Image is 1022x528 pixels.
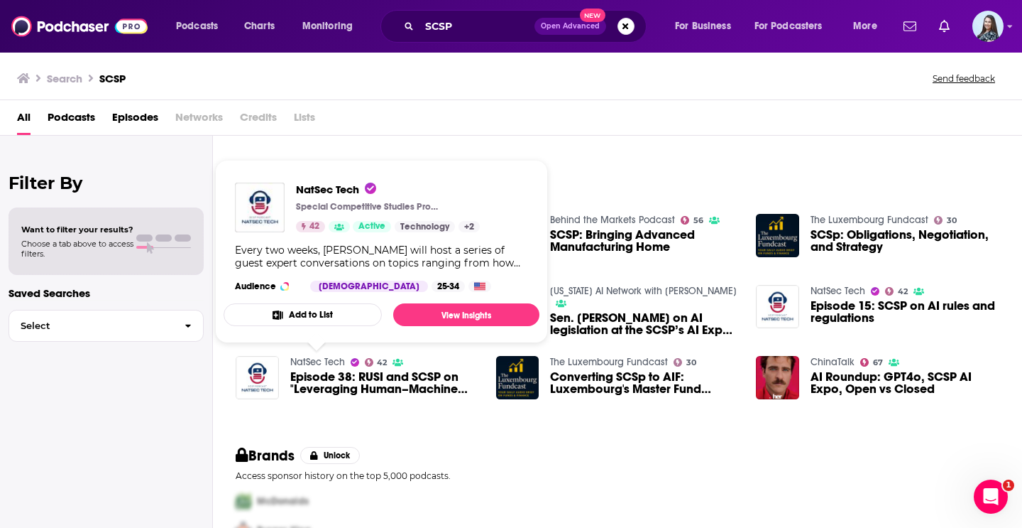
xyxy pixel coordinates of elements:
a: The Luxembourg Fundcast [811,214,928,226]
a: The Luxembourg Fundcast [550,356,668,368]
span: 56 [693,217,703,224]
a: Episodes [112,106,158,135]
button: Open AdvancedNew [534,18,606,35]
span: 30 [947,217,957,224]
div: Every two weeks, [PERSON_NAME] will host a series of guest expert conversations on topics ranging... [235,244,528,269]
a: 30 [674,358,696,367]
a: NatSec Tech [811,285,865,297]
span: 30 [686,360,696,366]
a: Podcasts [48,106,95,135]
a: 56 [681,216,703,225]
span: 42 [309,220,319,234]
button: Show profile menu [972,11,1004,42]
span: Active [358,220,385,234]
span: 42 [377,360,387,366]
p: Special Competitive Studies Project - SCSP [296,201,438,212]
img: User Profile [972,11,1004,42]
a: NatSec Tech [296,183,480,196]
img: Converting SCSp to AIF: Luxembourg's Master Fund Approach [496,356,539,399]
a: Episode 15: SCSP on AI rules and regulations [811,300,999,324]
span: Open Advanced [541,23,600,30]
span: For Podcasters [754,16,823,36]
a: Behind the Markets Podcast [550,214,675,226]
span: 67 [873,360,883,366]
img: First Pro Logo [230,487,257,516]
span: Want to filter your results? [21,225,133,235]
h3: SCSP [99,72,126,85]
div: [DEMOGRAPHIC_DATA] [310,281,428,292]
span: Networks [175,106,223,135]
a: 42 [296,221,325,232]
a: Sen. Chuck Schumer on AI legislation at the SCSP’s AI Expo for National Competitiveness [550,312,739,336]
span: NatSec Tech [296,183,376,196]
img: Episode 15: SCSP on AI rules and regulations [756,285,799,328]
button: Add to List [224,303,382,326]
span: Lists [294,106,315,135]
img: AI Roundup: GPT4o, SCSP AI Expo, Open vs Closed [756,356,799,399]
div: 25-34 [432,281,465,292]
h2: Brands [236,447,295,465]
button: open menu [745,15,843,38]
a: ChinaTalk [811,356,855,368]
a: Episode 38: RUSI and SCSP on "Leveraging Human–Machine Teaming" [290,371,479,395]
div: Search podcasts, credits, & more... [394,10,660,43]
span: Logged in as brookefortierpr [972,11,1004,42]
a: SCSp: Obligations, Negotiation, and Strategy [811,229,999,253]
span: Monitoring [302,16,353,36]
span: New [580,9,605,22]
span: 42 [898,289,908,295]
span: McDonalds [257,495,309,507]
h2: Filter By [9,173,204,193]
img: NatSec Tech [235,183,285,232]
h3: Search [47,72,82,85]
p: Access sponsor history on the top 5,000 podcasts. [236,470,999,481]
button: open menu [843,15,895,38]
span: For Business [675,16,731,36]
a: Active [353,221,391,232]
img: SCSp: Obligations, Negotiation, and Strategy [756,214,799,257]
span: Sen. [PERSON_NAME] on AI legislation at the SCSP’s AI Expo for National Competitiveness [550,312,739,336]
a: 42 [365,358,388,367]
a: Show notifications dropdown [933,14,955,38]
button: Send feedback [928,72,999,85]
span: Charts [244,16,275,36]
a: 67 [860,358,883,367]
button: Unlock [300,447,361,464]
span: All [17,106,31,135]
a: View Insights [393,303,539,326]
img: Episode 38: RUSI and SCSP on "Leveraging Human–Machine Teaming" [236,356,279,399]
a: +2 [458,221,480,232]
span: AI Roundup: GPT4o, SCSP AI Expo, Open vs Closed [811,371,999,395]
a: Technology [395,221,455,232]
span: Choose a tab above to access filters. [21,239,133,259]
span: Podcasts [176,16,218,36]
button: open menu [166,15,236,38]
button: open menu [292,15,371,38]
span: More [853,16,877,36]
a: Converting SCSp to AIF: Luxembourg's Master Fund Approach [550,371,739,395]
a: Charts [235,15,283,38]
a: 42 [885,287,908,296]
a: SCSP: Bringing Advanced Manufacturing Home [550,229,739,253]
button: Select [9,310,204,342]
a: 30 [934,216,957,225]
a: Washington AI Network with Tammy Haddad [550,285,737,297]
span: 1 [1003,480,1014,491]
a: NatSec Tech [290,356,345,368]
img: Podchaser - Follow, Share and Rate Podcasts [11,13,148,40]
span: Select [9,321,173,330]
